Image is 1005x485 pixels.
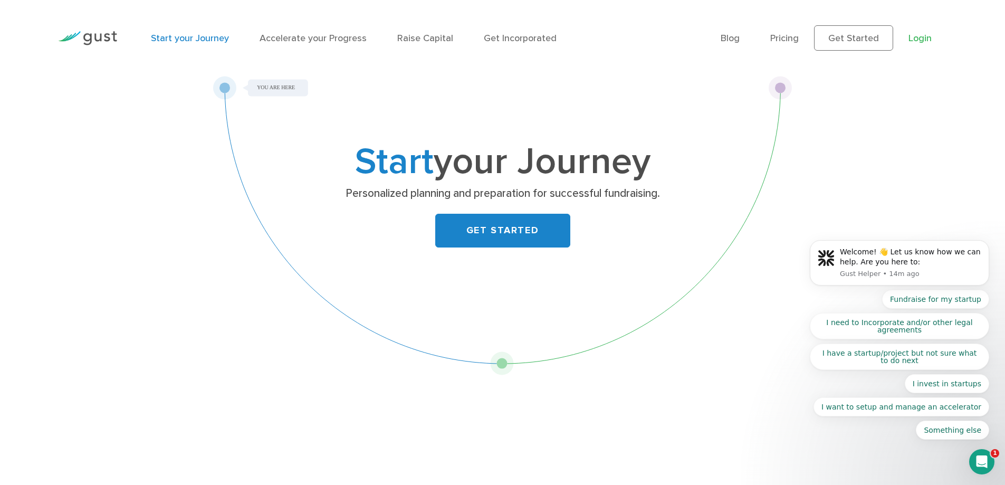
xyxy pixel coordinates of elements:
[294,145,711,179] h1: your Journey
[435,214,570,248] a: GET STARTED
[991,449,999,458] span: 1
[908,33,932,44] a: Login
[484,33,557,44] a: Get Incorporated
[770,33,799,44] a: Pricing
[969,449,994,474] iframe: Intercom live chat
[151,33,229,44] a: Start your Journey
[260,33,367,44] a: Accelerate your Progress
[397,33,453,44] a: Raise Capital
[794,74,1005,457] iframe: Intercom notifications message
[298,186,707,201] p: Personalized planning and preparation for successful fundraising.
[58,31,117,45] img: Gust Logo
[721,33,740,44] a: Blog
[355,139,434,184] span: Start
[814,25,893,51] a: Get Started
